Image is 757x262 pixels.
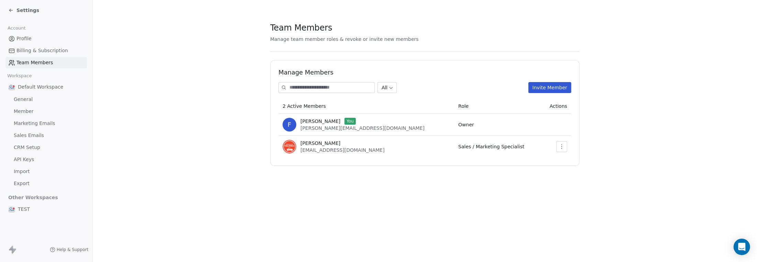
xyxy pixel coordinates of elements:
img: PZBzUfjRjxneYt3VbSAnPuItFv_VnRH06fx4LqXs4fM [283,140,296,153]
a: General [6,94,87,105]
span: Sales Emails [14,132,44,139]
span: Settings [17,7,39,14]
a: Import [6,166,87,177]
span: CRM Setup [14,144,40,151]
span: API Keys [14,156,34,163]
span: 2 Active Members [283,103,326,109]
span: Help & Support [57,247,88,252]
span: Sales / Marketing Specialist [458,144,524,149]
a: Settings [8,7,39,14]
span: Account [4,23,29,33]
span: General [14,96,33,103]
span: [EMAIL_ADDRESS][DOMAIN_NAME] [300,147,385,153]
span: [PERSON_NAME] [300,118,340,125]
a: Help & Support [50,247,88,252]
img: logo_con%20trasparenza.png [8,83,15,90]
span: Team Members [17,59,53,66]
a: Sales Emails [6,130,87,141]
a: Marketing Emails [6,118,87,129]
span: Owner [458,122,474,127]
span: Member [14,108,34,115]
a: Member [6,106,87,117]
span: [PERSON_NAME][EMAIL_ADDRESS][DOMAIN_NAME] [300,125,425,131]
span: Actions [550,103,567,109]
a: Export [6,178,87,189]
a: API Keys [6,154,87,165]
span: Default Workspace [18,83,63,90]
span: Manage team member roles & revoke or invite new members [270,36,419,42]
span: Workspace [4,71,35,81]
span: Profile [17,35,32,42]
span: Role [458,103,469,109]
span: Marketing Emails [14,120,55,127]
span: You [344,118,356,125]
a: Billing & Subscription [6,45,87,56]
span: [PERSON_NAME] [300,140,340,147]
img: logo_con%20trasparenza.png [8,206,15,213]
a: Team Members [6,57,87,68]
span: TEST [18,206,30,213]
div: Open Intercom Messenger [734,239,750,255]
a: CRM Setup [6,142,87,153]
span: Billing & Subscription [17,47,68,54]
span: F [283,118,296,132]
button: Invite Member [528,82,571,93]
h1: Manage Members [278,68,571,77]
span: Import [14,168,30,175]
a: Profile [6,33,87,44]
span: Team Members [270,23,332,33]
span: Export [14,180,30,187]
span: Other Workspaces [6,192,61,203]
